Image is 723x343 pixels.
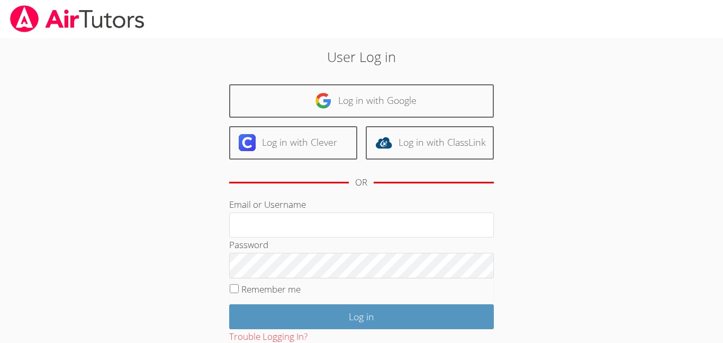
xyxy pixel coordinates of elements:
img: airtutors_banner-c4298cdbf04f3fff15de1276eac7730deb9818008684d7c2e4769d2f7ddbe033.png [9,5,146,32]
input: Log in [229,304,494,329]
label: Email or Username [229,198,306,210]
label: Password [229,239,268,251]
div: OR [355,175,367,190]
a: Log in with Google [229,84,494,118]
a: Log in with ClassLink [366,126,494,160]
img: clever-logo-6eab21bc6e7a338710f1a6ff85c0baf02591cd810cc4098c63d3a4b26e2feb20.svg [239,134,256,151]
img: classlink-logo-d6bb404cc1216ec64c9a2012d9dc4662098be43eaf13dc465df04b49fa7ab582.svg [375,134,392,151]
a: Log in with Clever [229,126,357,160]
h2: User Log in [166,47,557,67]
img: google-logo-50288ca7cdecda66e5e0955fdab243c47b7ad437acaf1139b6f446037453330a.svg [315,92,332,109]
label: Remember me [241,283,301,295]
